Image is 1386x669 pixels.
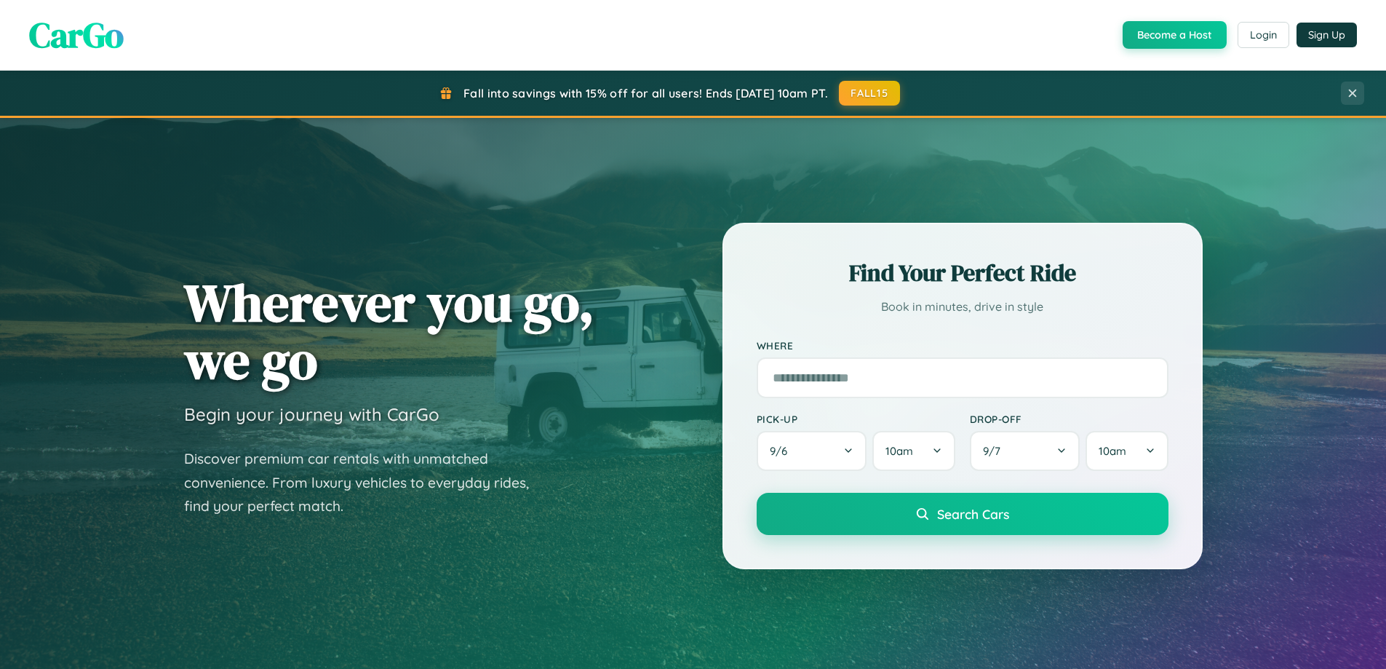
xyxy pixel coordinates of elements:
[757,296,1168,317] p: Book in minutes, drive in style
[839,81,900,106] button: FALL15
[757,339,1168,352] label: Where
[757,493,1168,535] button: Search Cars
[885,444,913,458] span: 10am
[184,447,548,518] p: Discover premium car rentals with unmatched convenience. From luxury vehicles to everyday rides, ...
[463,86,828,100] span: Fall into savings with 15% off for all users! Ends [DATE] 10am PT.
[757,257,1168,289] h2: Find Your Perfect Ride
[983,444,1008,458] span: 9 / 7
[937,506,1009,522] span: Search Cars
[1086,431,1168,471] button: 10am
[29,11,124,59] span: CarGo
[1297,23,1357,47] button: Sign Up
[970,413,1168,425] label: Drop-off
[872,431,955,471] button: 10am
[1238,22,1289,48] button: Login
[184,274,594,389] h1: Wherever you go, we go
[770,444,794,458] span: 9 / 6
[1123,21,1227,49] button: Become a Host
[970,431,1080,471] button: 9/7
[757,431,867,471] button: 9/6
[1099,444,1126,458] span: 10am
[184,403,439,425] h3: Begin your journey with CarGo
[757,413,955,425] label: Pick-up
